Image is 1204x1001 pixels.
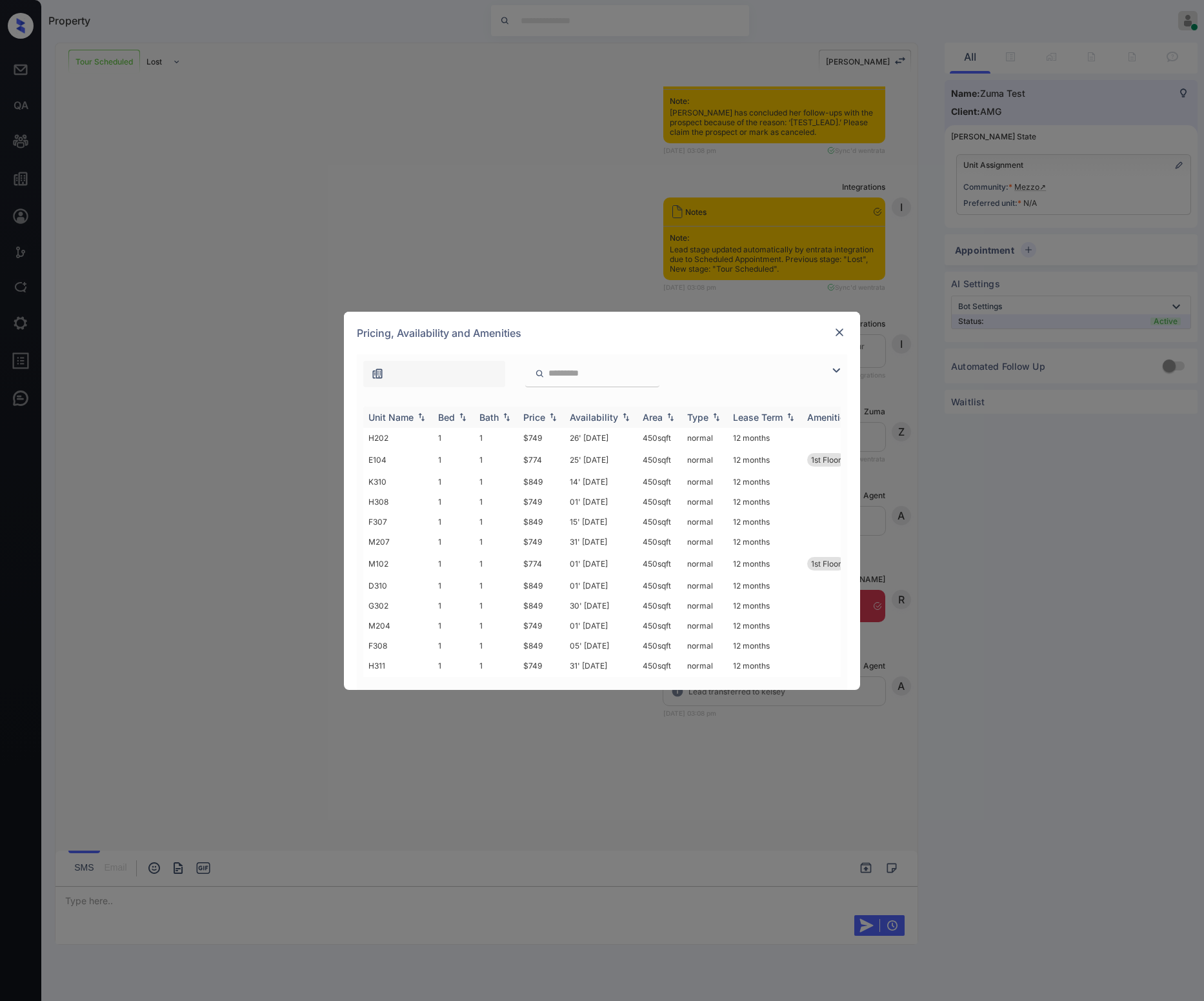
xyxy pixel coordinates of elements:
td: 12 months [728,552,802,576]
img: sorting [456,412,469,421]
td: 450 sqft [637,636,682,656]
img: sorting [784,412,797,421]
td: 1 [474,676,518,696]
td: $849 [518,676,565,696]
td: 1 [474,448,518,472]
td: 14' [DATE] [565,676,637,696]
img: sorting [547,412,559,421]
img: icon-zuma [371,367,384,380]
td: F307 [363,512,433,532]
td: 450 sqft [637,512,682,532]
td: 1 [474,636,518,656]
td: 1 [474,576,518,596]
td: $849 [518,636,565,656]
td: normal [682,596,728,616]
td: 26' [DATE] [565,428,637,448]
td: H202 [363,428,433,448]
img: icon-zuma [828,363,844,378]
td: 1 [433,512,474,532]
td: 12 months [728,428,802,448]
td: 30' [DATE] [565,596,637,616]
td: 1 [433,576,474,596]
td: 1 [433,552,474,576]
img: sorting [710,412,723,421]
td: 1 [433,532,474,552]
td: H311 [363,656,433,676]
td: normal [682,656,728,676]
td: 1 [474,428,518,448]
td: 12 months [728,676,802,696]
td: 01' [DATE] [565,576,637,596]
td: E104 [363,448,433,472]
td: 12 months [728,656,802,676]
td: normal [682,428,728,448]
div: Amenities [807,412,850,423]
td: normal [682,676,728,696]
td: 12 months [728,636,802,656]
td: 1 [474,492,518,512]
div: Bath [479,412,499,423]
div: Availability [570,412,618,423]
td: H310 [363,676,433,696]
td: 12 months [728,596,802,616]
td: 1 [433,428,474,448]
td: 1 [433,656,474,676]
td: normal [682,636,728,656]
div: Bed [438,412,455,423]
td: normal [682,532,728,552]
td: H308 [363,492,433,512]
td: normal [682,616,728,636]
td: 450 sqft [637,552,682,576]
td: 12 months [728,532,802,552]
span: 1st Floor [811,455,841,465]
img: sorting [664,412,677,421]
td: 31' [DATE] [565,656,637,676]
td: 1 [474,532,518,552]
td: 1 [433,676,474,696]
td: M207 [363,532,433,552]
td: 01' [DATE] [565,616,637,636]
div: Price [523,412,545,423]
td: normal [682,576,728,596]
td: 25' [DATE] [565,448,637,472]
td: $749 [518,532,565,552]
td: normal [682,512,728,532]
td: 450 sqft [637,576,682,596]
td: 1 [474,596,518,616]
td: 12 months [728,448,802,472]
td: 450 sqft [637,472,682,492]
td: $774 [518,552,565,576]
td: 12 months [728,512,802,532]
td: $749 [518,492,565,512]
img: sorting [415,412,428,421]
td: 1 [474,512,518,532]
td: 31' [DATE] [565,532,637,552]
td: 12 months [728,576,802,596]
td: normal [682,472,728,492]
img: sorting [619,412,632,421]
td: 1 [433,472,474,492]
img: icon-zuma [535,368,545,379]
td: 12 months [728,472,802,492]
span: 1st Floor [811,559,841,569]
td: M102 [363,552,433,576]
td: 01' [DATE] [565,492,637,512]
td: 1 [474,552,518,576]
td: 450 sqft [637,656,682,676]
td: 1 [474,472,518,492]
td: $849 [518,576,565,596]
td: K310 [363,472,433,492]
div: Pricing, Availability and Amenities [344,312,860,354]
td: $749 [518,428,565,448]
td: 1 [433,616,474,636]
div: Type [687,412,708,423]
td: 450 sqft [637,532,682,552]
td: 1 [433,596,474,616]
div: Lease Term [733,412,783,423]
td: 05' [DATE] [565,636,637,656]
td: 450 sqft [637,616,682,636]
td: 12 months [728,492,802,512]
td: 12 months [728,616,802,636]
td: 1 [474,656,518,676]
td: 450 sqft [637,492,682,512]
